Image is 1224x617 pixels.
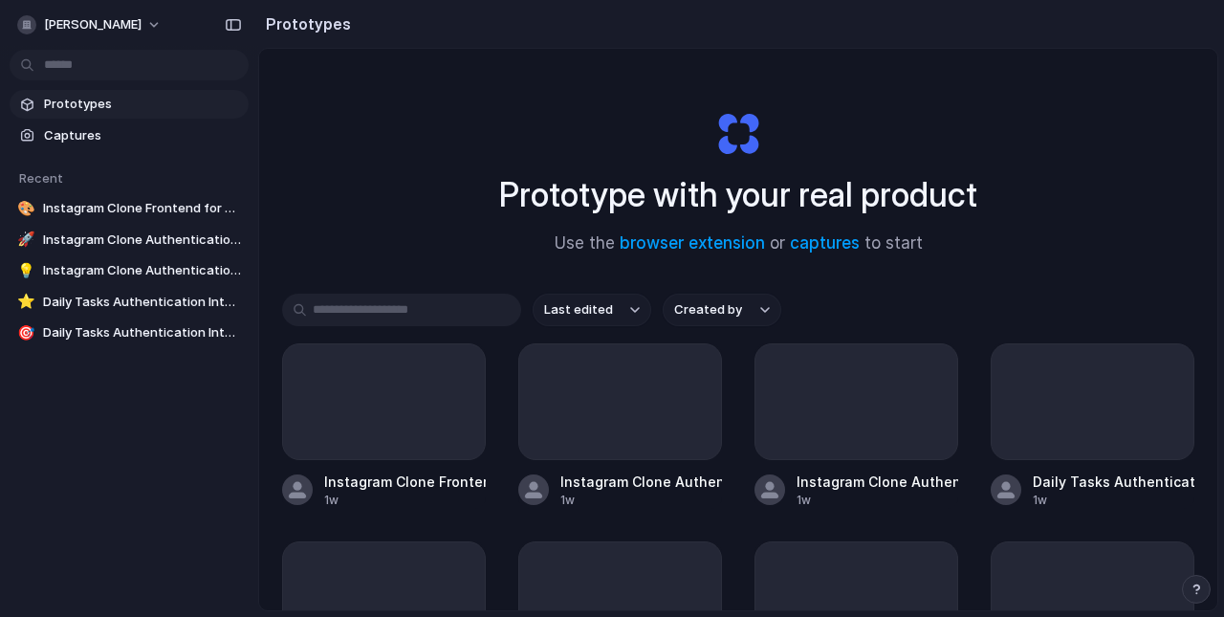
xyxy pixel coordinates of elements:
[10,121,249,150] a: Captures
[991,343,1194,509] a: Daily Tasks Authentication Interface1w
[674,300,742,320] span: Created by
[518,343,722,509] a: Instagram Clone Authentication System Setup1w
[10,288,249,317] a: ⭐Daily Tasks Authentication Interface
[43,199,241,218] span: Instagram Clone Frontend for Daily Tasks
[258,12,351,35] h2: Prototypes
[499,169,977,220] h1: Prototype with your real product
[663,294,781,326] button: Created by
[10,194,249,223] a: 🎨Instagram Clone Frontend for Daily Tasks
[10,90,249,119] a: Prototypes
[324,472,486,492] div: Instagram Clone Frontend for Daily Tasks
[10,256,249,285] a: 💡Instagram Clone Authentication System Wireframe
[17,231,35,250] div: 🚀
[797,472,958,492] div: Instagram Clone Authentication System Wireframe
[1033,492,1194,509] div: 1w
[17,199,35,218] div: 🎨
[17,261,35,280] div: 💡
[44,15,142,34] span: [PERSON_NAME]
[43,323,241,342] span: Daily Tasks Authentication Interface
[560,492,722,509] div: 1w
[754,343,958,509] a: Instagram Clone Authentication System Wireframe1w
[17,323,35,342] div: 🎯
[790,233,860,253] a: captures
[10,319,249,347] a: 🎯Daily Tasks Authentication Interface
[560,472,722,492] div: Instagram Clone Authentication System Setup
[10,226,249,254] a: 🚀Instagram Clone Authentication System Setup
[44,95,241,114] span: Prototypes
[10,10,171,40] button: [PERSON_NAME]
[17,293,35,312] div: ⭐
[19,170,63,186] span: Recent
[555,231,923,256] span: Use the or to start
[544,300,613,320] span: Last edited
[282,343,486,509] a: Instagram Clone Frontend for Daily Tasks1w
[44,126,241,145] span: Captures
[43,231,241,250] span: Instagram Clone Authentication System Setup
[533,294,651,326] button: Last edited
[43,261,241,280] span: Instagram Clone Authentication System Wireframe
[43,293,241,312] span: Daily Tasks Authentication Interface
[797,492,958,509] div: 1w
[1033,472,1194,492] div: Daily Tasks Authentication Interface
[620,233,765,253] a: browser extension
[324,492,486,509] div: 1w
